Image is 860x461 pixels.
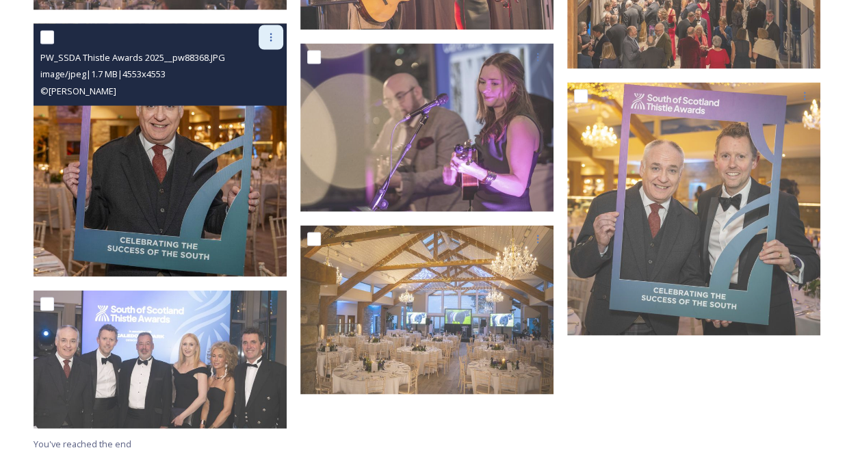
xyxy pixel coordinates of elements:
img: PW_SSDA Thistle Awards 2025__pw88197.JPG [300,225,553,394]
span: © [PERSON_NAME] [40,84,116,96]
img: PW_SSDA Thistle Awards 2025__pw88378.JPG [567,82,820,335]
img: PW_SSDA Thistle Awards 2025__pw88368.JPG [34,23,287,276]
span: You've reached the end [34,437,131,449]
img: PW_SSDA Thistle Awards 2025__pw88658.JPG [300,43,553,211]
span: image/jpeg | 1.7 MB | 4553 x 4553 [40,68,166,80]
span: PW_SSDA Thistle Awards 2025__pw88368.JPG [40,51,225,64]
img: PW_SSDA Thistle Awards 2025__pw88353.JPG [34,290,287,428]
